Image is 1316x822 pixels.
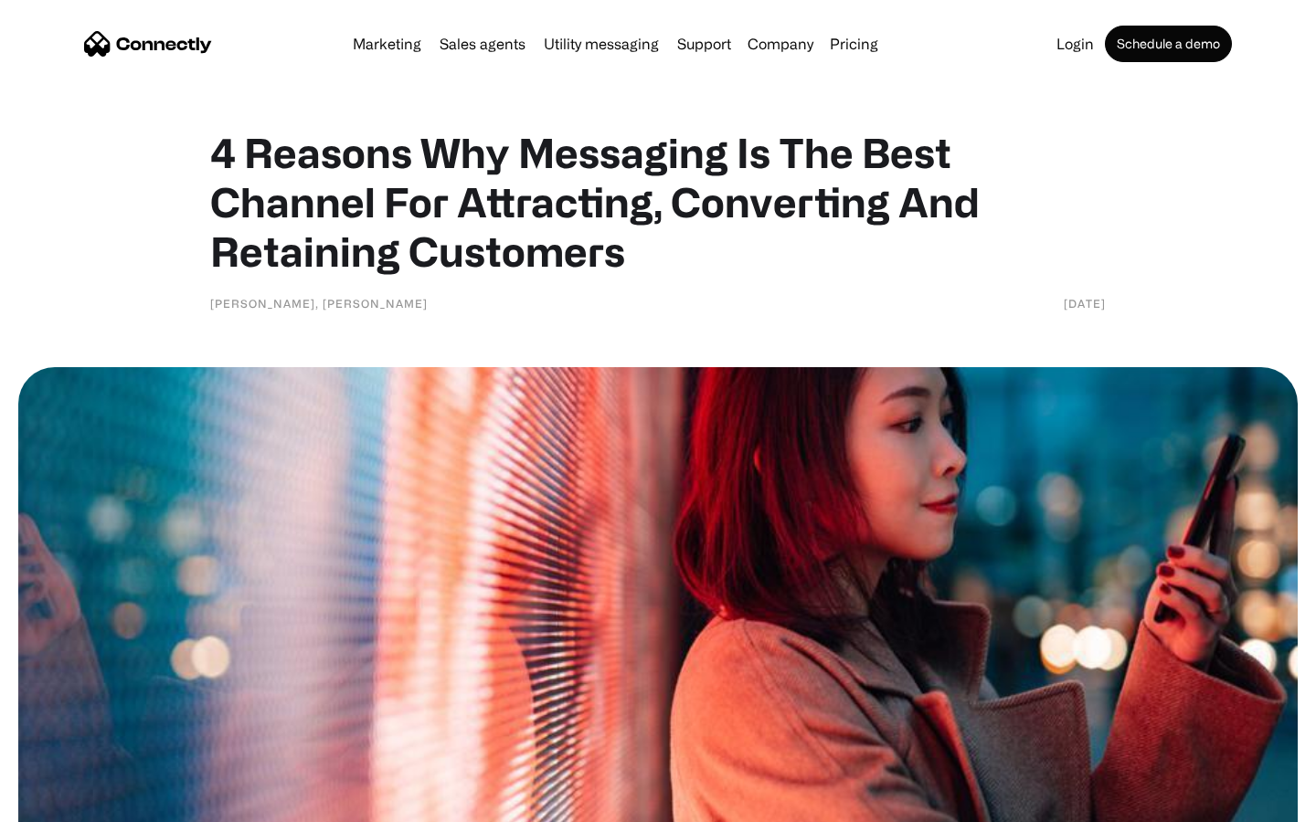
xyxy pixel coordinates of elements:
a: Sales agents [432,37,533,51]
div: Company [748,31,813,57]
div: Company [742,31,819,57]
aside: Language selected: English [18,790,110,816]
a: Marketing [345,37,429,51]
a: home [84,30,212,58]
a: Pricing [822,37,886,51]
a: Schedule a demo [1105,26,1232,62]
a: Login [1049,37,1101,51]
ul: Language list [37,790,110,816]
div: [DATE] [1064,294,1106,312]
div: [PERSON_NAME], [PERSON_NAME] [210,294,428,312]
h1: 4 Reasons Why Messaging Is The Best Channel For Attracting, Converting And Retaining Customers [210,128,1106,276]
a: Utility messaging [536,37,666,51]
a: Support [670,37,738,51]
